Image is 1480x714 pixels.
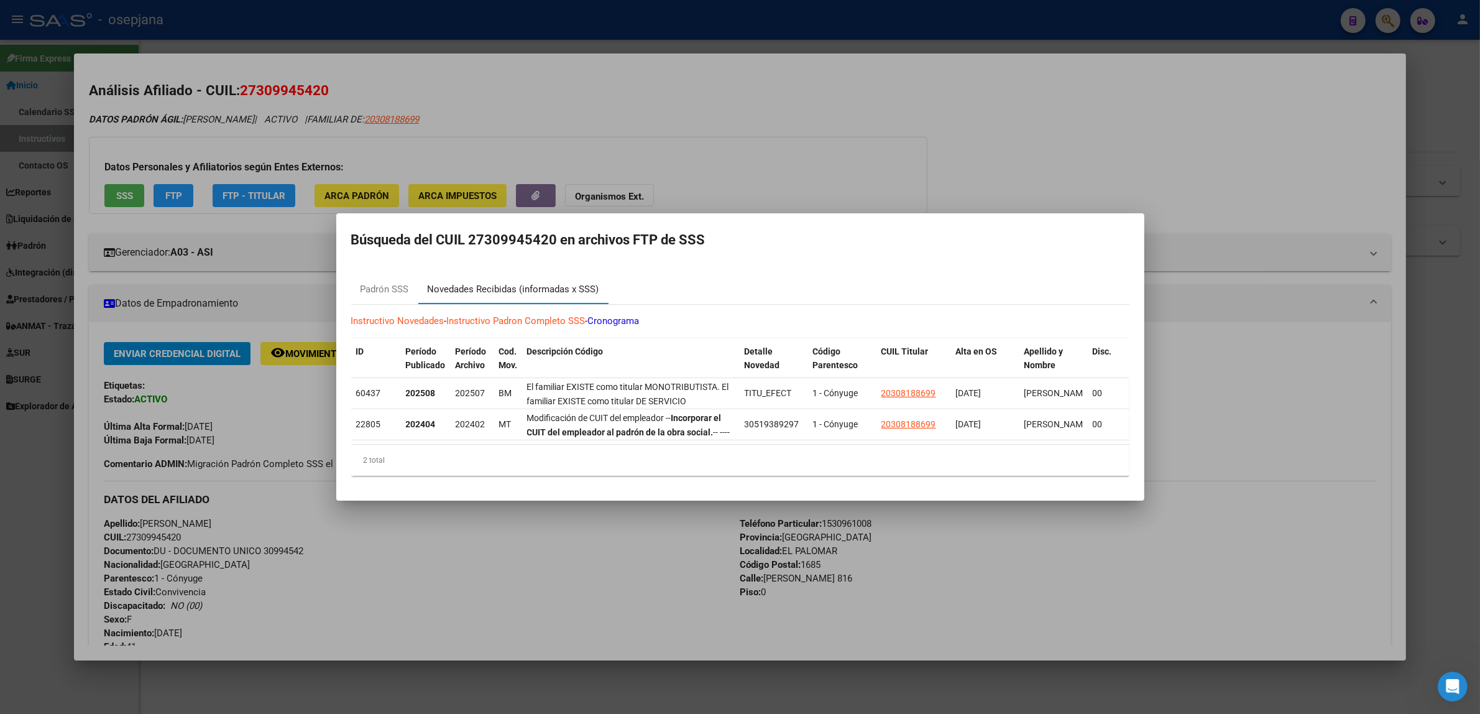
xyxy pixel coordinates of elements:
div: 2 total [351,445,1129,476]
span: Período Archivo [456,346,487,371]
a: Instructivo Novedades [351,315,444,327]
span: Alta en OS [956,346,998,356]
span: 20308188699 [881,419,936,429]
span: Período Publicado [406,346,446,371]
span: Código Parentesco [813,346,858,371]
datatable-header-cell: Cierre presentación [1125,338,1193,393]
span: MT [499,419,512,429]
strong: 202508 [406,388,436,398]
span: Cod. Mov. [499,346,518,371]
datatable-header-cell: CUIL Titular [876,338,951,393]
span: 22805 [356,419,381,429]
span: 202402 [456,419,485,429]
span: BM [499,388,512,398]
span: Disc. [1093,346,1112,356]
span: Descripción Código [527,346,604,356]
span: [DATE] [956,419,981,429]
a: Cronograma [588,315,640,327]
a: Instructivo Padron Completo SSS [447,315,586,327]
span: El familiar EXISTE como titular MONOTRIBUTISTA. El familiar EXISTE como titular DE SERVICIO DOMES... [527,382,733,547]
datatable-header-cell: Período Publicado [401,338,451,393]
iframe: Intercom live chat [1438,672,1468,702]
span: [PERSON_NAME] [1024,388,1091,398]
div: 00 [1093,386,1120,401]
datatable-header-cell: ID [351,338,401,393]
span: TITU_EFECT [745,388,792,398]
span: [DATE] [956,388,981,398]
span: 60437 [356,388,381,398]
span: Detalle Novedad [745,346,780,371]
span: 1 - Cónyuge [813,419,858,429]
datatable-header-cell: Alta en OS [951,338,1019,393]
span: [PERSON_NAME] [1024,419,1091,429]
datatable-header-cell: Descripción Código [522,338,740,393]
datatable-header-cell: Código Parentesco [808,338,876,393]
datatable-header-cell: Apellido y Nombre [1019,338,1088,393]
datatable-header-cell: Período Archivo [451,338,494,393]
span: 202507 [456,388,485,398]
datatable-header-cell: Disc. [1088,338,1125,393]
span: 1 - Cónyuge [813,388,858,398]
span: 20308188699 [881,388,936,398]
datatable-header-cell: Detalle Novedad [740,338,808,393]
span: Modificación de CUIT del empleador -- -- ---- [527,413,730,437]
span: CUIL Titular [881,346,929,356]
strong: 202404 [406,419,436,429]
datatable-header-cell: Cod. Mov. [494,338,522,393]
div: 00 [1093,417,1120,432]
div: Padrón SSS [361,282,409,297]
div: Novedades Recibidas (informadas x SSS) [428,282,599,297]
span: 30519389297 [745,419,799,429]
p: - - [351,314,1129,328]
span: Apellido y Nombre [1024,346,1064,371]
h2: Búsqueda del CUIL 27309945420 en archivos FTP de SSS [351,228,1129,252]
span: ID [356,346,364,356]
